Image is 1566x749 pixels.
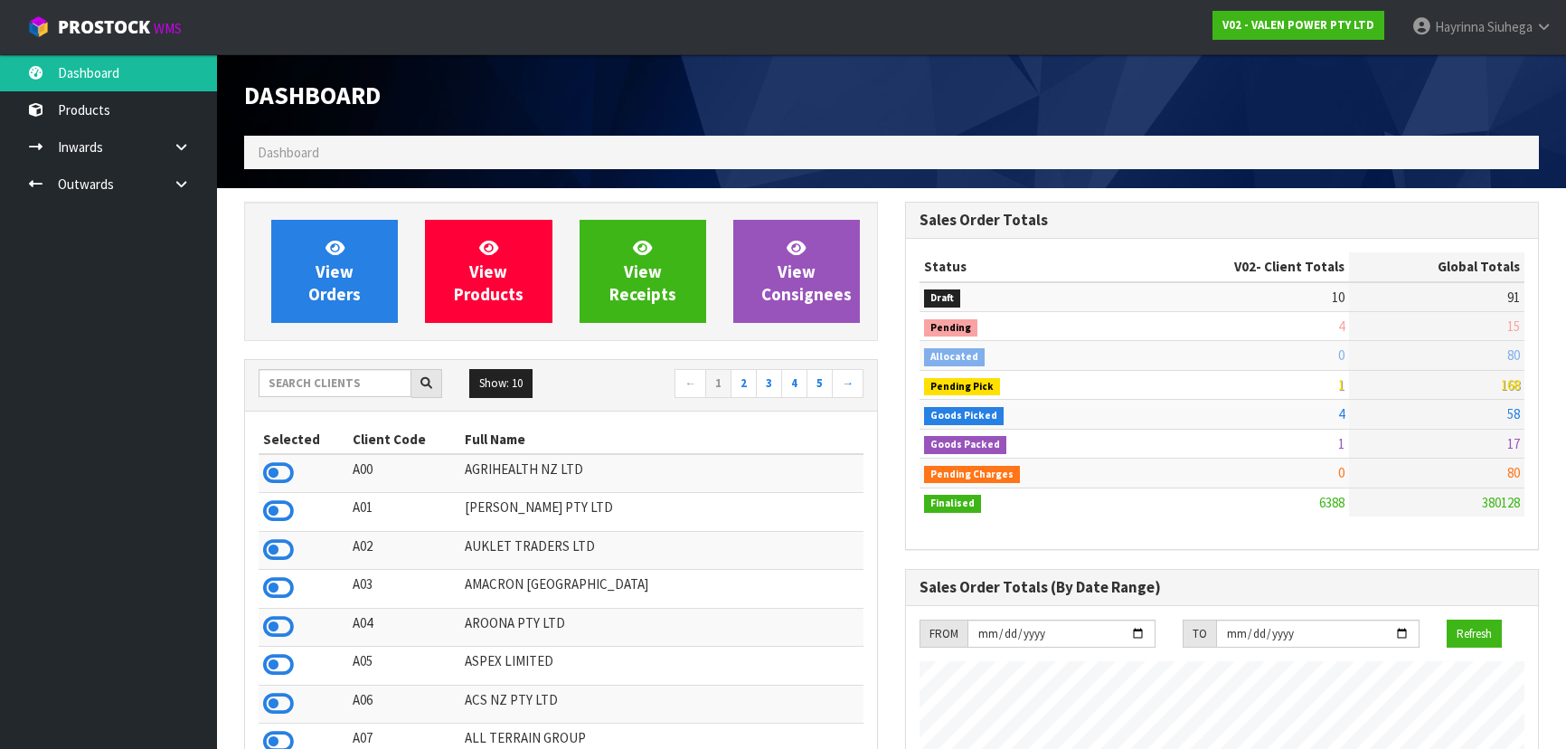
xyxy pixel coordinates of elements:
[761,237,852,305] span: View Consignees
[675,369,706,398] a: ←
[1338,405,1344,422] span: 4
[454,237,524,305] span: View Products
[1507,289,1520,306] span: 91
[580,220,706,323] a: ViewReceipts
[1212,11,1384,40] a: V02 - VALEN POWER PTY LTD
[154,20,182,37] small: WMS
[1507,318,1520,335] span: 15
[1338,346,1344,364] span: 0
[469,369,533,398] button: Show: 10
[1482,494,1520,511] span: 380128
[1507,464,1520,481] span: 80
[920,252,1120,281] th: Status
[425,220,552,323] a: ViewProducts
[924,466,1020,484] span: Pending Charges
[460,493,863,531] td: [PERSON_NAME] PTY LTD
[271,220,398,323] a: ViewOrders
[1338,435,1344,452] span: 1
[1332,289,1344,306] span: 10
[1435,18,1485,35] span: Hayrinna
[460,570,863,608] td: AMACRON [GEOGRAPHIC_DATA]
[58,15,150,39] span: ProStock
[348,454,460,493] td: A00
[920,579,1524,596] h3: Sales Order Totals (By Date Range)
[924,319,977,337] span: Pending
[920,212,1524,229] h3: Sales Order Totals
[1338,376,1344,393] span: 1
[1501,376,1520,393] span: 168
[756,369,782,398] a: 3
[460,454,863,493] td: AGRIHEALTH NZ LTD
[460,531,863,569] td: AUKLET TRADERS LTD
[924,348,985,366] span: Allocated
[460,608,863,646] td: AROONA PTY LTD
[924,289,960,308] span: Draft
[731,369,757,398] a: 2
[460,425,863,454] th: Full Name
[348,531,460,569] td: A02
[1507,405,1520,422] span: 58
[258,144,319,161] span: Dashboard
[460,685,863,723] td: ACS NZ PTY LTD
[1319,494,1344,511] span: 6388
[1222,17,1374,33] strong: V02 - VALEN POWER PTY LTD
[259,425,348,454] th: Selected
[244,80,381,110] span: Dashboard
[348,685,460,723] td: A06
[1183,620,1216,649] div: TO
[705,369,731,398] a: 1
[1338,464,1344,481] span: 0
[924,495,981,513] span: Finalised
[920,620,967,649] div: FROM
[924,378,1000,396] span: Pending Pick
[733,220,860,323] a: ViewConsignees
[1349,252,1524,281] th: Global Totals
[348,493,460,531] td: A01
[609,237,676,305] span: View Receipts
[575,369,864,401] nav: Page navigation
[1120,252,1349,281] th: - Client Totals
[348,570,460,608] td: A03
[1487,18,1533,35] span: Siuhega
[259,369,411,397] input: Search clients
[348,425,460,454] th: Client Code
[924,407,1004,425] span: Goods Picked
[1338,318,1344,335] span: 4
[1507,346,1520,364] span: 80
[348,647,460,685] td: A05
[1507,435,1520,452] span: 17
[460,647,863,685] td: ASPEX LIMITED
[1447,620,1502,649] button: Refresh
[924,436,1006,454] span: Goods Packed
[348,608,460,646] td: A04
[781,369,807,398] a: 4
[807,369,833,398] a: 5
[308,237,361,305] span: View Orders
[27,15,50,38] img: cube-alt.png
[832,369,863,398] a: →
[1234,258,1256,275] span: V02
